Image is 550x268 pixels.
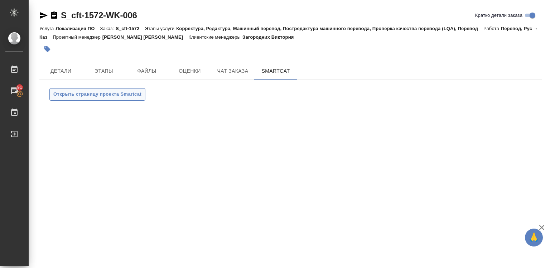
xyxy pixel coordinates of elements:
p: Работа [483,26,501,31]
span: Оценки [173,67,207,76]
p: Корректура, Редактура, Машинный перевод, Постредактура машинного перевода, Проверка качества пере... [176,26,483,31]
p: S_cft-1572 [116,26,145,31]
span: Открыть страницу проекта Smartcat [53,90,141,99]
button: Скопировать ссылку [50,11,58,20]
span: Чат заказа [216,67,250,76]
a: 91 [2,82,27,100]
span: Этапы [87,67,121,76]
p: Загородних Виктория [242,34,299,40]
button: Открыть страницу проекта Smartcat [49,88,145,101]
span: 🙏 [528,230,540,245]
p: Локализация ПО [56,26,100,31]
button: Добавить тэг [39,41,55,57]
span: 91 [13,84,26,91]
p: Клиентские менеджеры [188,34,242,40]
p: Проектный менеджер [53,34,102,40]
span: Кратко детали заказа [475,12,522,19]
span: Файлы [130,67,164,76]
button: 🙏 [525,229,543,247]
p: Заказ: [100,26,116,31]
span: Детали [44,67,78,76]
span: SmartCat [259,67,293,76]
a: S_cft-1572-WK-006 [61,10,137,20]
p: Этапы услуги [145,26,176,31]
button: Скопировать ссылку для ЯМессенджера [39,11,48,20]
p: Услуга [39,26,56,31]
p: [PERSON_NAME] [PERSON_NAME] [102,34,189,40]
